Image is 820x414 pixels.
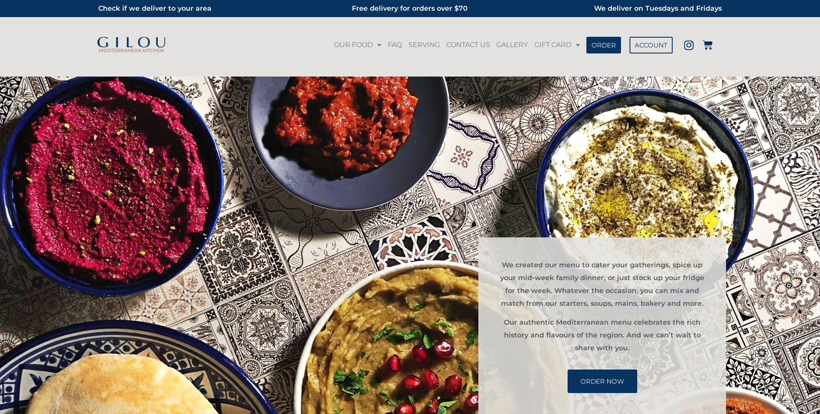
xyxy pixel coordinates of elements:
[500,316,705,355] p: Our authentic Mediterranean menu celebrates the rich history and flavours of the region. And we c...
[96,37,167,49] img: Gilou Logo
[520,2,722,15] h2: We deliver on Tuesdays and Fridays
[532,35,582,55] a: GIFT CARD
[580,378,624,384] span: ORDER NOW
[444,35,492,55] a: CONTACT US
[630,37,673,53] a: ACCOUNT
[635,42,668,48] span: ACCOUNT
[494,35,530,55] a: GALLERY
[94,48,169,53] h2: MEDITERRANEAN KITCHEN
[332,35,384,55] a: OUR FOOD
[406,35,442,55] a: SERVING
[586,37,621,53] a: ORDER
[331,35,583,55] nav: Menu
[309,2,511,15] h2: Free delivery for orders over $70
[592,42,616,48] span: ORDER
[568,370,637,393] a: ORDER NOW
[500,259,705,310] p: We created our menu to cater your gatherings, spice up your mid-week family dinner, or just stock...
[98,4,211,12] a: Check if we deliver to your area
[386,35,404,55] a: FAQ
